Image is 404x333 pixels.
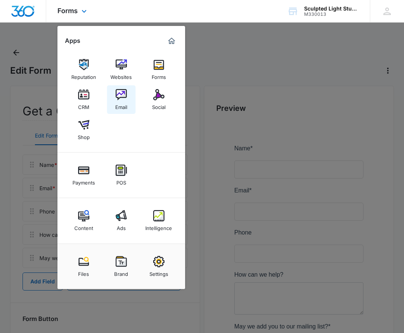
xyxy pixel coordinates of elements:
[166,35,178,47] a: Marketing 360® Dashboard
[69,161,98,189] a: Payments
[116,176,126,186] div: POS
[78,100,89,110] div: CRM
[65,37,80,44] h2: Apps
[145,252,173,281] a: Settings
[69,55,98,84] a: Reputation
[110,70,132,80] div: Websites
[71,70,96,80] div: Reputation
[107,206,136,235] a: Ads
[6,49,21,56] span: Email
[57,7,78,15] span: Forms
[107,55,136,84] a: Websites
[6,232,35,247] button: Submit
[74,221,93,231] div: Content
[78,130,90,140] div: Shop
[149,267,168,277] div: Settings
[304,12,359,17] div: account id
[6,133,55,140] span: How can we help?
[69,252,98,281] a: Files
[6,91,23,98] span: Phone
[152,70,166,80] div: Forms
[107,252,136,281] a: Brand
[6,7,22,14] span: Name
[11,236,30,242] span: Submit
[69,206,98,235] a: Content
[145,85,173,114] a: Social
[145,206,173,235] a: Intelligence
[145,221,172,231] div: Intelligence
[107,161,136,189] a: POS
[6,185,100,192] span: May we add you to our mailing list?
[115,100,127,110] div: Email
[145,55,173,84] a: Forms
[117,221,126,231] div: Ads
[114,267,128,277] div: Brand
[107,85,136,114] a: Email
[69,85,98,114] a: CRM
[72,176,95,186] div: Payments
[78,267,89,277] div: Files
[152,100,166,110] div: Social
[6,212,135,226] small: You agree to receive future emails and understand you may opt-out at any time
[304,6,359,12] div: account name
[69,115,98,144] a: Shop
